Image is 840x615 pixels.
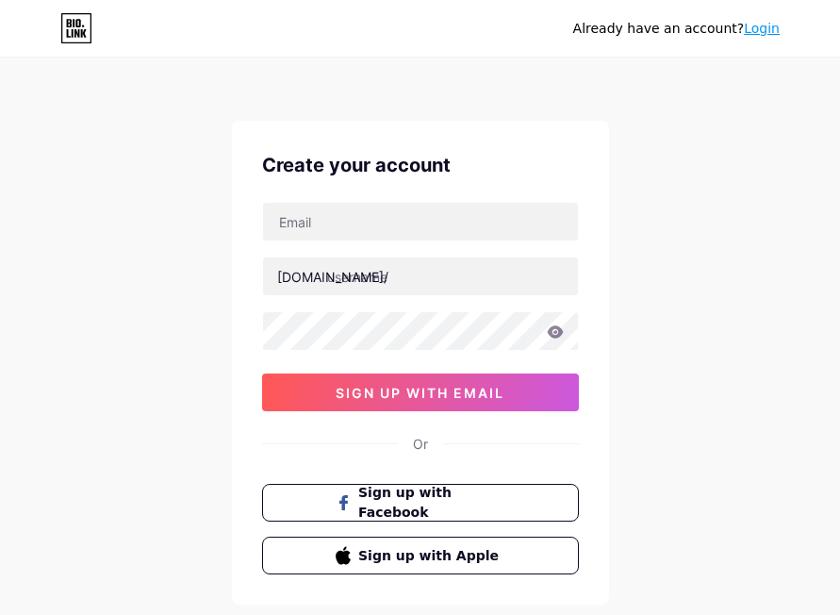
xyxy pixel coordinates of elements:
span: Sign up with Apple [358,546,504,566]
div: Already have an account? [573,19,780,39]
button: Sign up with Facebook [262,484,579,522]
span: sign up with email [336,385,504,401]
div: Create your account [262,151,579,179]
a: Login [744,21,780,36]
div: [DOMAIN_NAME]/ [277,267,388,287]
button: sign up with email [262,374,579,411]
div: Or [413,434,428,454]
span: Sign up with Facebook [358,483,504,523]
input: Email [263,203,578,241]
button: Sign up with Apple [262,537,579,574]
input: username [263,258,578,295]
